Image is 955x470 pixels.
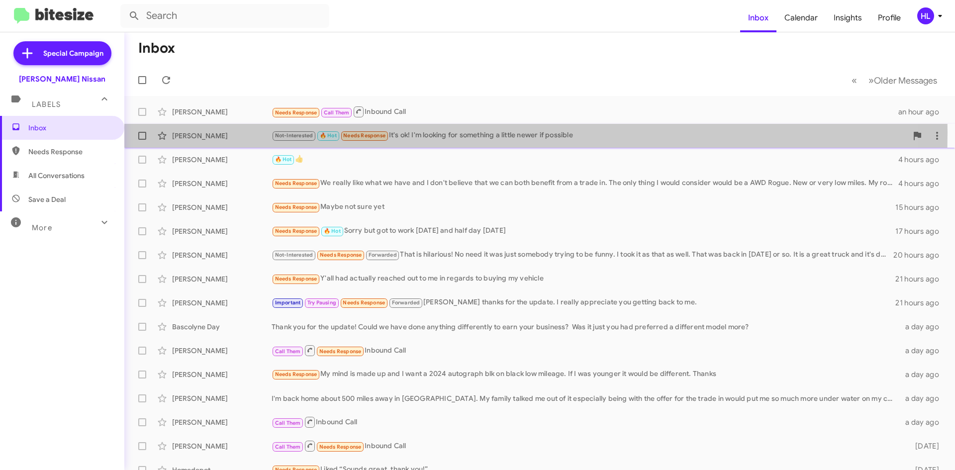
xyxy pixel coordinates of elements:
[172,274,272,284] div: [PERSON_NAME]
[909,7,944,24] button: HL
[826,3,870,32] a: Insights
[862,70,943,91] button: Next
[324,228,341,234] span: 🔥 Hot
[275,252,313,258] span: Not-Interested
[899,417,947,427] div: a day ago
[272,416,899,428] div: Inbound Call
[172,107,272,117] div: [PERSON_NAME]
[324,109,350,116] span: Call Them
[28,171,85,181] span: All Conversations
[776,3,826,32] a: Calendar
[275,204,317,210] span: Needs Response
[740,3,776,32] a: Inbox
[275,276,317,282] span: Needs Response
[172,441,272,451] div: [PERSON_NAME]
[138,40,175,56] h1: Inbox
[868,74,874,87] span: »
[895,274,947,284] div: 21 hours ago
[272,201,895,213] div: Maybe not sure yet
[28,147,113,157] span: Needs Response
[366,251,399,260] span: Forwarded
[893,250,947,260] div: 20 hours ago
[172,131,272,141] div: [PERSON_NAME]
[895,298,947,308] div: 21 hours ago
[272,369,899,380] div: My mind is made up and I want a 2024 autograph blk on black low mileage. If I was younger it woul...
[275,132,313,139] span: Not-Interested
[172,393,272,403] div: [PERSON_NAME]
[319,348,362,355] span: Needs Response
[895,202,947,212] div: 15 hours ago
[917,7,934,24] div: HL
[899,370,947,379] div: a day ago
[389,298,422,308] span: Forwarded
[275,228,317,234] span: Needs Response
[28,194,66,204] span: Save a Deal
[852,74,857,87] span: «
[343,299,385,306] span: Needs Response
[19,74,105,84] div: [PERSON_NAME] Nissan
[898,179,947,188] div: 4 hours ago
[899,346,947,356] div: a day ago
[172,322,272,332] div: Bascolyne Day
[275,420,301,426] span: Call Them
[272,130,907,141] div: It's ok! I'm looking for something a little newer if possible
[275,299,301,306] span: Important
[307,299,336,306] span: Try Pausing
[43,48,103,58] span: Special Campaign
[898,155,947,165] div: 4 hours ago
[272,178,898,189] div: We really like what we have and I don't believe that we can both benefit from a trade in. The onl...
[172,298,272,308] div: [PERSON_NAME]
[272,393,899,403] div: I'm back home about 500 miles away in [GEOGRAPHIC_DATA]. My family talked me out of it especially...
[275,371,317,377] span: Needs Response
[272,225,895,237] div: Sorry but got to work [DATE] and half day [DATE]
[275,180,317,187] span: Needs Response
[272,322,899,332] div: Thank you for the update! Could we have done anything differently to earn your business? Was it j...
[13,41,111,65] a: Special Campaign
[846,70,943,91] nav: Page navigation example
[895,226,947,236] div: 17 hours ago
[320,132,337,139] span: 🔥 Hot
[272,440,899,452] div: Inbound Call
[275,348,301,355] span: Call Them
[272,344,899,357] div: Inbound Call
[898,107,947,117] div: an hour ago
[272,249,893,261] div: That is hilarious! No need it was just somebody trying to be funny. I took it as that as well. Th...
[899,322,947,332] div: a day ago
[272,297,895,308] div: [PERSON_NAME] thanks for the update. I really appreciate you getting back to me.
[28,123,113,133] span: Inbox
[272,105,898,118] div: Inbound Call
[870,3,909,32] a: Profile
[275,444,301,450] span: Call Them
[899,441,947,451] div: [DATE]
[172,202,272,212] div: [PERSON_NAME]
[172,250,272,260] div: [PERSON_NAME]
[320,252,362,258] span: Needs Response
[172,346,272,356] div: [PERSON_NAME]
[172,226,272,236] div: [PERSON_NAME]
[319,444,362,450] span: Needs Response
[846,70,863,91] button: Previous
[32,100,61,109] span: Labels
[272,273,895,284] div: Y'all had actually reached out to me in regards to buying my vehicle
[172,155,272,165] div: [PERSON_NAME]
[899,393,947,403] div: a day ago
[343,132,385,139] span: Needs Response
[172,179,272,188] div: [PERSON_NAME]
[32,223,52,232] span: More
[275,156,292,163] span: 🔥 Hot
[172,417,272,427] div: [PERSON_NAME]
[275,109,317,116] span: Needs Response
[120,4,329,28] input: Search
[874,75,937,86] span: Older Messages
[172,370,272,379] div: [PERSON_NAME]
[272,154,898,165] div: 👍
